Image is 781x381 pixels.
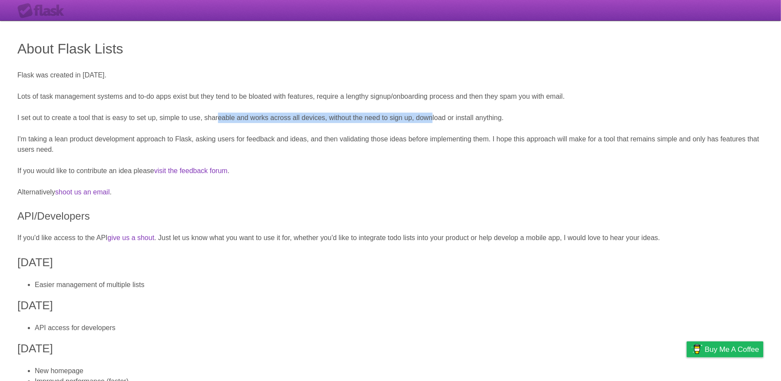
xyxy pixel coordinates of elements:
[17,166,764,176] p: If you would like to contribute an idea please .
[55,188,109,196] a: shoot us an email
[691,342,703,357] img: Buy me a coffee
[35,280,764,290] li: Easier management of multiple lists
[17,340,764,357] h3: [DATE]
[35,366,764,376] li: New homepage
[17,3,69,19] div: Flask
[17,91,764,102] p: Lots of task management systems and to-do apps exist but they tend to be bloated with features, r...
[154,167,228,174] a: visit the feedback forum
[17,233,764,243] p: If you'd like access to the API . Just let us know what you want to use it for, whether you'd lik...
[17,70,764,80] p: Flask was created in [DATE].
[687,341,764,358] a: Buy me a coffee
[17,208,764,224] h2: API/Developers
[17,254,764,271] h3: [DATE]
[17,38,764,59] h1: About Flask Lists
[17,297,764,314] h3: [DATE]
[108,234,155,241] a: give us a shout
[17,134,764,155] p: I'm taking a lean product development approach to Flask, asking users for feedback and ideas, and...
[17,187,764,197] p: Alternatively .
[705,342,759,357] span: Buy me a coffee
[35,323,764,333] li: API access for developers
[17,113,764,123] p: I set out to create a tool that is easy to set up, simple to use, shareable and works across all ...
